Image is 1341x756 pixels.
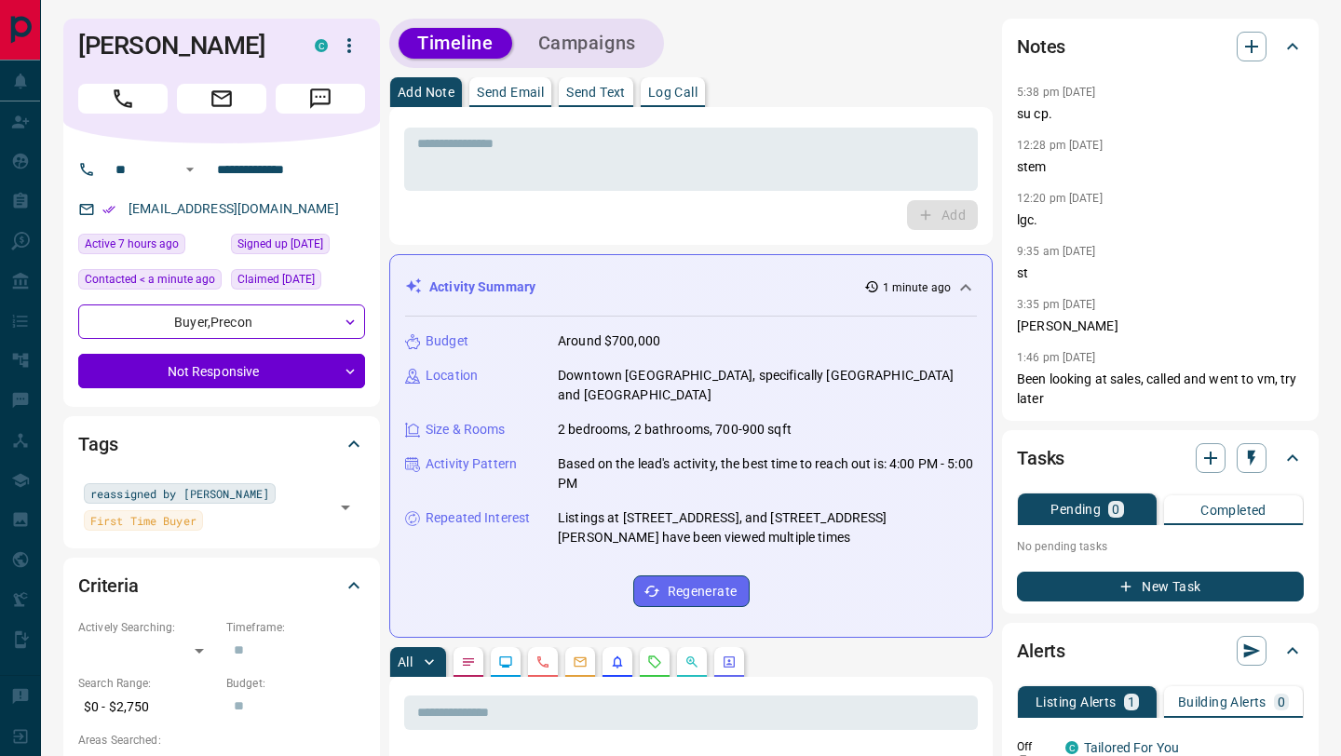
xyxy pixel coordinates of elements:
span: Call [78,84,168,114]
p: 1 minute ago [883,279,951,296]
div: condos.ca [315,39,328,52]
span: reassigned by [PERSON_NAME] [90,484,269,503]
p: Activity Summary [429,277,535,297]
svg: Notes [461,655,476,669]
p: Off [1017,738,1054,755]
p: 12:20 pm [DATE] [1017,192,1103,205]
p: Listing Alerts [1036,695,1117,709]
p: Downtown [GEOGRAPHIC_DATA], specifically [GEOGRAPHIC_DATA] and [GEOGRAPHIC_DATA] [558,366,977,405]
p: 1 [1128,695,1135,709]
p: Budget [426,331,468,351]
div: Activity Summary1 minute ago [405,270,977,304]
p: 12:28 pm [DATE] [1017,139,1103,152]
a: [EMAIL_ADDRESS][DOMAIN_NAME] [129,201,339,216]
div: Tasks [1017,436,1304,480]
p: Add Note [398,86,454,99]
svg: Lead Browsing Activity [498,655,513,669]
p: st [1017,263,1304,283]
span: Claimed [DATE] [237,270,315,289]
button: New Task [1017,572,1304,601]
div: Thu Sep 05 2024 [231,269,365,295]
p: su cp. [1017,104,1304,124]
div: Tue Apr 11 2023 [231,234,365,260]
p: Activity Pattern [426,454,517,474]
p: Log Call [648,86,698,99]
p: Budget: [226,675,365,692]
p: All [398,655,413,668]
p: 9:35 am [DATE] [1017,245,1096,258]
p: Completed [1200,504,1266,517]
p: 0 [1112,503,1119,516]
p: stem [1017,157,1304,177]
span: First Time Buyer [90,511,196,530]
p: Timeframe: [226,619,365,636]
svg: Listing Alerts [610,655,625,669]
p: Send Text [566,86,626,99]
span: Contacted < a minute ago [85,270,215,289]
div: Buyer , Precon [78,304,365,339]
p: No pending tasks [1017,533,1304,560]
div: condos.ca [1065,741,1078,754]
svg: Opportunities [684,655,699,669]
button: Regenerate [633,575,750,607]
p: Listings at [STREET_ADDRESS], and [STREET_ADDRESS][PERSON_NAME] have been viewed multiple times [558,508,977,547]
div: Criteria [78,563,365,608]
svg: Emails [573,655,588,669]
h2: Tags [78,429,117,459]
p: 2 bedrooms, 2 bathrooms, 700-900 sqft [558,420,792,439]
p: 3:35 pm [DATE] [1017,298,1096,311]
h1: [PERSON_NAME] [78,31,287,61]
div: Notes [1017,24,1304,69]
button: Open [179,158,201,181]
svg: Email Verified [102,203,115,216]
p: 5:38 pm [DATE] [1017,86,1096,99]
div: Tags [78,422,365,466]
p: Search Range: [78,675,217,692]
p: lgc. [1017,210,1304,230]
button: Campaigns [520,28,655,59]
div: Not Responsive [78,354,365,388]
p: $0 - $2,750 [78,692,217,722]
h2: Notes [1017,32,1065,61]
span: Message [276,84,365,114]
p: Size & Rooms [426,420,506,439]
p: Location [426,366,478,385]
svg: Agent Actions [722,655,737,669]
div: Fri Aug 15 2025 [78,269,222,295]
p: Send Email [477,86,544,99]
p: Around $700,000 [558,331,660,351]
div: Fri Aug 15 2025 [78,234,222,260]
svg: Calls [535,655,550,669]
a: Tailored For You [1084,740,1179,755]
span: Email [177,84,266,114]
p: Building Alerts [1178,695,1266,709]
button: Timeline [399,28,512,59]
button: Open [332,494,359,520]
p: Actively Searching: [78,619,217,636]
p: Repeated Interest [426,508,530,528]
div: Alerts [1017,628,1304,673]
span: Signed up [DATE] [237,235,323,253]
p: 0 [1278,695,1285,709]
h2: Criteria [78,571,139,601]
span: Active 7 hours ago [85,235,179,253]
p: Areas Searched: [78,732,365,749]
p: Been looking at sales, called and went to vm, try later [1017,370,1304,409]
p: Pending [1050,503,1101,516]
svg: Requests [647,655,662,669]
p: [PERSON_NAME] [1017,317,1304,336]
p: 1:46 pm [DATE] [1017,351,1096,364]
h2: Tasks [1017,443,1064,473]
h2: Alerts [1017,636,1065,666]
p: Based on the lead's activity, the best time to reach out is: 4:00 PM - 5:00 PM [558,454,977,493]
